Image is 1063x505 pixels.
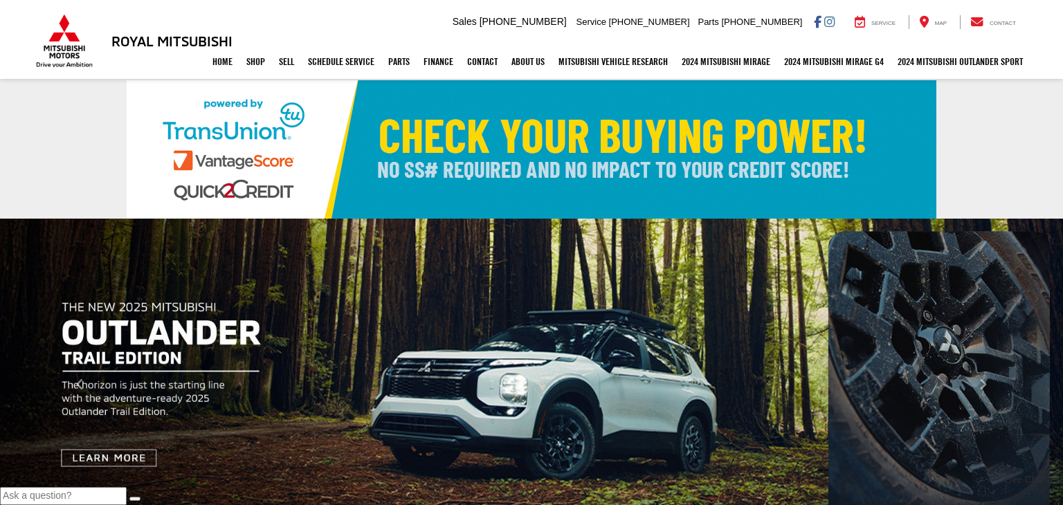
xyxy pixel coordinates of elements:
[909,15,957,29] a: Map
[127,80,936,219] img: Check Your Buying Power
[960,15,1026,29] a: Contact
[239,44,272,79] a: Shop
[33,14,96,68] img: Mitsubishi
[891,44,1030,79] a: 2024 Mitsubishi Outlander SPORT
[824,16,835,27] a: Instagram: Click to visit our Instagram page
[301,44,381,79] a: Schedule Service: Opens in a new tab
[721,17,802,27] span: [PHONE_NUMBER]
[206,44,239,79] a: Home
[111,33,233,48] h3: Royal Mitsubishi
[814,16,821,27] a: Facebook: Click to visit our Facebook page
[505,44,552,79] a: About Us
[576,17,606,27] span: Service
[698,17,718,27] span: Parts
[844,15,906,29] a: Service
[453,16,477,27] span: Sales
[777,44,891,79] a: 2024 Mitsubishi Mirage G4
[990,20,1016,26] span: Contact
[935,20,947,26] span: Map
[272,44,301,79] a: Sell
[460,44,505,79] a: Contact
[609,17,690,27] span: [PHONE_NUMBER]
[417,44,460,79] a: Finance
[381,44,417,79] a: Parts: Opens in a new tab
[675,44,777,79] a: 2024 Mitsubishi Mirage
[871,20,896,26] span: Service
[480,16,567,27] span: [PHONE_NUMBER]
[552,44,675,79] a: Mitsubishi Vehicle Research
